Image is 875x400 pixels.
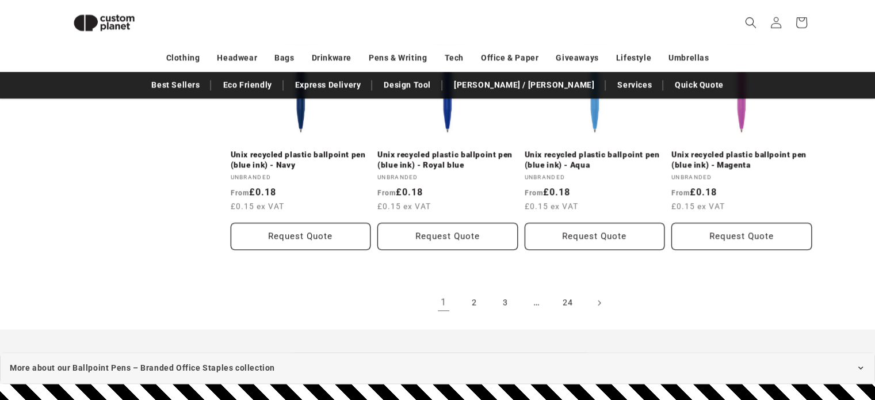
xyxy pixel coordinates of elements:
[669,75,729,95] a: Quick Quote
[378,75,437,95] a: Design Tool
[612,75,658,95] a: Services
[444,48,463,68] a: Tech
[671,150,812,170] a: Unix recycled plastic ballpoint pen (blue ink) - Magenta
[231,150,371,170] a: Unix recycled plastic ballpoint pen (blue ink) - Navy
[671,223,812,250] button: Request Quote
[586,290,612,315] a: Next page
[289,75,367,95] a: Express Delivery
[431,290,456,315] a: Page 1
[462,290,487,315] a: Page 2
[217,75,277,95] a: Eco Friendly
[146,75,205,95] a: Best Sellers
[493,290,518,315] a: Page 3
[166,48,200,68] a: Clothing
[481,48,538,68] a: Office & Paper
[738,10,763,35] summary: Search
[231,223,371,250] button: Request Quote
[668,48,709,68] a: Umbrellas
[217,48,257,68] a: Headwear
[556,48,598,68] a: Giveaways
[525,150,665,170] a: Unix recycled plastic ballpoint pen (blue ink) - Aqua
[369,48,427,68] a: Pens & Writing
[377,223,518,250] button: Request Quote
[274,48,294,68] a: Bags
[525,223,665,250] button: Request Quote
[448,75,600,95] a: [PERSON_NAME] / [PERSON_NAME]
[616,48,651,68] a: Lifestyle
[817,345,875,400] iframe: Chat Widget
[64,5,144,41] img: Custom Planet
[10,361,275,375] span: More about our Ballpoint Pens – Branded Office Staples collection
[555,290,580,315] a: Page 24
[377,150,518,170] a: Unix recycled plastic ballpoint pen (blue ink) - Royal blue
[231,290,812,315] nav: Pagination
[312,48,351,68] a: Drinkware
[524,290,549,315] span: …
